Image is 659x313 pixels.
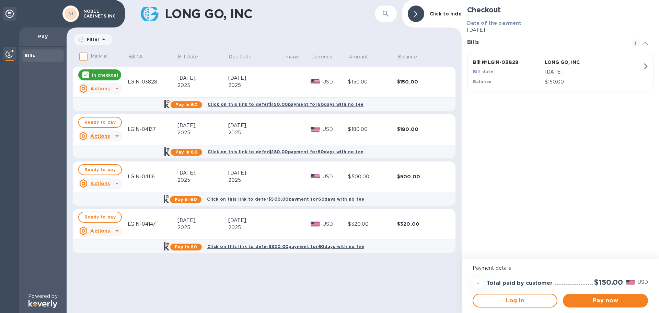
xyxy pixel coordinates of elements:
p: Amount [349,53,368,60]
img: USD [311,222,320,226]
p: Bill № [128,53,142,60]
div: $320.00 [348,221,397,228]
div: 2025 [177,177,228,184]
span: 1 [632,39,640,47]
p: USD [323,126,348,133]
button: Log in [473,294,558,308]
b: NI [68,11,73,16]
p: Powered by [28,293,57,300]
p: USD [638,279,648,286]
p: [DATE] [545,68,642,76]
div: [DATE], [228,75,284,82]
u: Actions [90,181,110,186]
span: Ready to pay [84,166,116,174]
div: 2025 [228,177,284,184]
h2: Checkout [467,5,654,14]
div: $150.00 [348,78,397,86]
img: USD [311,127,320,132]
p: Bill № LGIN-03828 [473,59,542,66]
div: 2025 [177,82,228,89]
u: Actions [90,228,110,234]
b: Bill date [473,69,494,74]
h3: Bills [467,39,623,46]
b: Pay in 60 [175,149,198,155]
b: Click on this link to defer $320.00 payment for 60 days with no fee [207,244,364,249]
div: 2025 [177,129,228,136]
div: 2025 [177,224,228,231]
div: LGIN-04137 [128,126,177,133]
p: NOBEL CABINETS INC [83,9,118,19]
b: Click on this link to defer $150.00 payment for 60 days with no fee [208,102,363,107]
u: Actions [90,133,110,139]
div: 2025 [228,224,284,231]
u: Actions [90,86,110,91]
span: Bill Date [178,53,207,60]
div: $180.00 [348,126,397,133]
p: LONG GO, INC [545,59,614,66]
span: Amount [349,53,377,60]
b: Pay in 60 [175,102,198,107]
b: Bills [25,53,35,58]
b: Date of the payment [467,20,522,26]
div: [DATE], [177,75,228,82]
div: LGIN-04116 [128,173,177,180]
div: $500.00 [348,173,397,180]
p: Bill Date [178,53,198,60]
p: Pay [25,33,61,40]
div: LGIN-03828 [128,78,177,86]
div: $150.00 [397,78,446,85]
p: USD [323,78,348,86]
div: = [473,277,484,288]
p: In checkout [92,72,118,78]
h1: LONG GO, INC [165,7,345,21]
p: Image [284,53,299,60]
b: Click to hide [430,11,462,16]
div: [DATE], [177,169,228,177]
div: $500.00 [397,173,446,180]
div: LGIN-04147 [128,221,177,228]
div: $180.00 [397,126,446,133]
div: 2025 [228,82,284,89]
p: Currency [311,53,333,60]
b: Click on this link to defer $500.00 payment for 60 days with no fee [207,197,364,202]
img: USD [311,174,320,179]
button: Pay now [563,294,648,308]
p: Mark all [91,53,108,60]
div: [DATE], [228,169,284,177]
button: Ready to pay [78,164,122,175]
p: Due Date [229,53,252,60]
p: USD [323,173,348,180]
span: Balance [398,53,426,60]
div: $320.00 [397,221,446,227]
button: Ready to pay [78,117,122,128]
img: USD [311,79,320,84]
p: Balance [398,53,417,60]
span: Ready to pay [84,213,116,221]
p: [DATE] [467,26,654,34]
span: Due Date [229,53,261,60]
b: Pay in 60 [175,244,197,249]
div: [DATE], [228,122,284,129]
img: Logo [28,300,57,308]
span: Pay now [568,297,643,305]
span: Bill № [128,53,151,60]
div: 2025 [228,129,284,136]
div: [DATE], [228,217,284,224]
p: Payment details [473,265,648,272]
p: Filter [84,36,100,42]
h2: $150.00 [594,278,623,287]
b: Click on this link to defer $180.00 payment for 60 days with no fee [208,149,363,154]
div: [DATE], [177,217,228,224]
p: USD [323,221,348,228]
button: Bill №LGIN-03828LONG GO, INCBill date[DATE]Balance$150.00 [467,53,654,91]
span: Log in [479,297,552,305]
p: $150.00 [545,78,642,86]
div: [DATE], [177,122,228,129]
h3: Total paid by customer [486,280,553,287]
span: Ready to pay [84,118,116,126]
b: Pay in 60 [175,197,197,202]
b: Balance [473,79,492,84]
button: Ready to pay [78,212,122,223]
img: USD [626,280,635,284]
